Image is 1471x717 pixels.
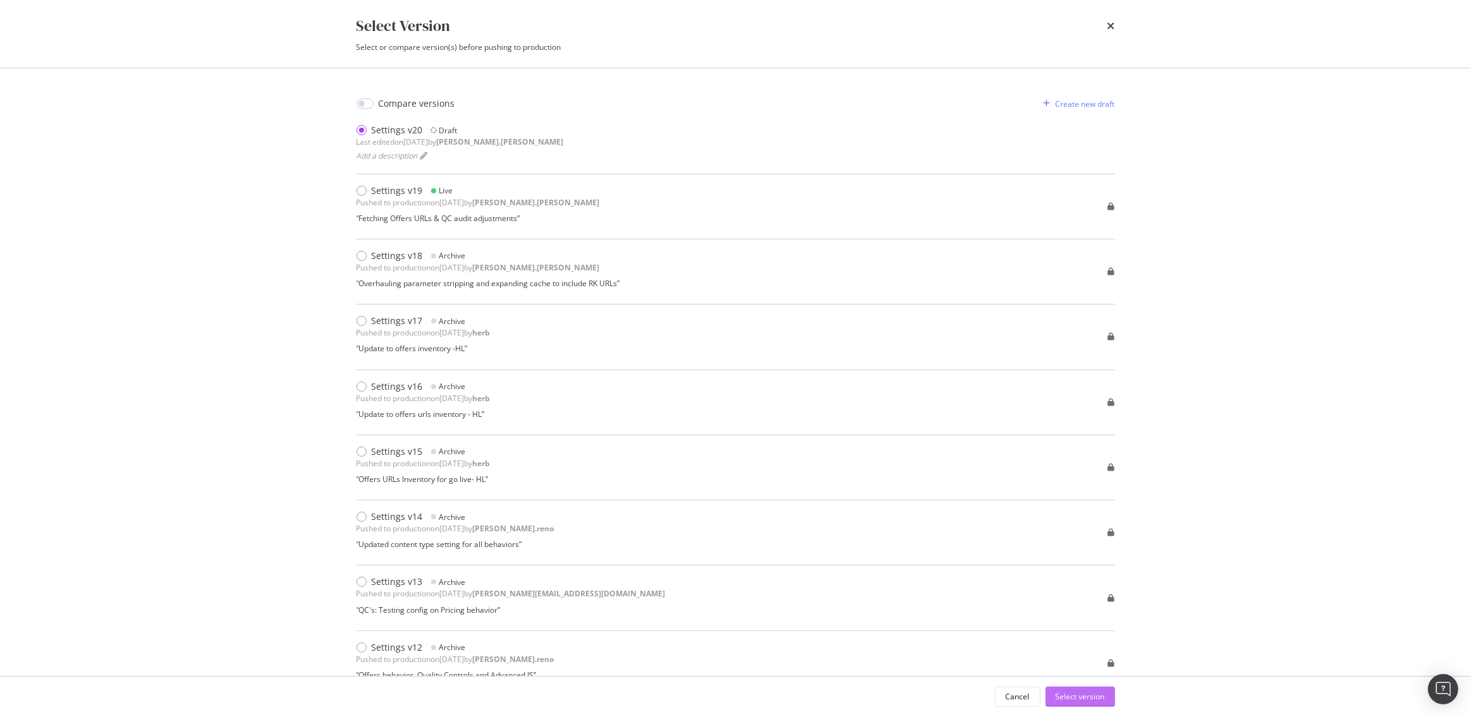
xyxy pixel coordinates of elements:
div: “ Overhauling parameter stripping and expanding cache to include RK URLs ” [357,278,620,289]
div: Live [439,185,453,196]
b: herb [473,393,491,404]
div: Draft [439,125,458,136]
button: Cancel [995,687,1041,707]
div: “ Update to offers inventory -HL ” [357,343,491,354]
div: Pushed to production on [DATE] by [357,262,600,273]
div: Archive [439,381,466,392]
div: “ Fetching Offers URLs & QC audit adjustments ” [357,213,600,224]
div: Select or compare version(s) before pushing to production [357,42,1115,52]
button: Create new draft [1039,93,1115,114]
div: Archive [439,316,466,327]
b: herb [473,458,491,469]
div: Pushed to production on [DATE] by [357,393,491,404]
button: Select version [1046,687,1115,707]
div: Create new draft [1056,99,1115,109]
div: Settings v13 [372,575,423,588]
b: [PERSON_NAME].[PERSON_NAME] [473,197,600,208]
div: Pushed to production on [DATE] by [357,197,600,208]
div: Pushed to production on [DATE] by [357,458,491,469]
span: Add a description [357,150,418,161]
div: Pushed to production on [DATE] by [357,588,666,599]
b: [PERSON_NAME].[PERSON_NAME] [473,262,600,273]
div: Cancel [1006,691,1030,702]
b: [PERSON_NAME].reno [473,523,554,534]
div: Pushed to production on [DATE] by [357,654,554,665]
div: Archive [439,446,466,457]
div: Last edited on [DATE] by [357,136,564,147]
div: Settings v16 [372,380,423,393]
div: Settings v17 [372,315,423,327]
div: Settings v20 [372,124,423,136]
div: Settings v15 [372,445,423,458]
div: Select Version [357,15,451,37]
b: [PERSON_NAME].[PERSON_NAME] [437,136,564,147]
div: Archive [439,577,466,587]
b: [PERSON_NAME][EMAIL_ADDRESS][DOMAIN_NAME] [473,588,666,599]
div: “ Offers behavior, Quality Controls and Advanced JS ” [357,670,554,680]
div: Settings v19 [372,184,423,197]
div: Pushed to production on [DATE] by [357,327,491,338]
div: Settings v12 [372,641,423,654]
div: Archive [439,642,466,653]
div: “ QC's: Testing config on Pricing behavior ” [357,605,666,615]
b: herb [473,327,491,338]
b: [PERSON_NAME].reno [473,654,554,665]
div: Pushed to production on [DATE] by [357,523,554,534]
div: Open Intercom Messenger [1428,674,1458,704]
div: “ Updated content type setting for all behaviors ” [357,539,554,550]
div: Archive [439,512,466,522]
div: Settings v14 [372,510,423,523]
div: Archive [439,250,466,261]
div: “ Offers URLs Inventory for go live- HL ” [357,474,491,485]
div: Settings v18 [372,250,423,262]
div: Select version [1056,691,1105,702]
div: times [1108,15,1115,37]
div: “ Update to offers urls inventory - HL ” [357,409,491,419]
div: Compare versions [379,97,455,110]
